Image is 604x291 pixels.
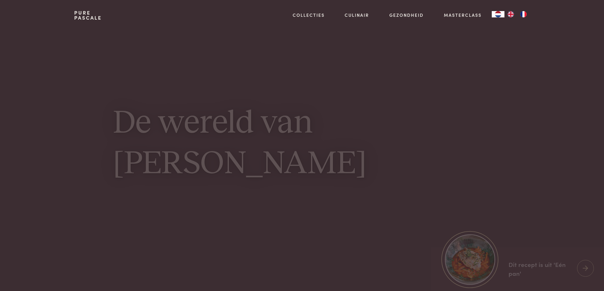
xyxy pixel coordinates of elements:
h1: De wereld van [PERSON_NAME] [113,104,491,185]
a: https://admin.purepascale.com/wp-content/uploads/2025/08/home_recept_link.jpg Dit recept is uit '... [431,247,604,290]
img: https://admin.purepascale.com/wp-content/uploads/2025/08/home_recept_link.jpg [445,234,495,285]
a: NL [492,11,504,17]
div: Dit recept is uit 'Eén pan' [509,260,572,278]
aside: Language selected: Nederlands [492,11,530,17]
a: Masterclass [444,12,482,18]
a: Gezondheid [389,12,424,18]
a: Culinair [345,12,369,18]
a: FR [517,11,530,17]
a: PurePascale [74,10,102,20]
div: Language [492,11,504,17]
a: EN [504,11,517,17]
ul: Language list [504,11,530,17]
a: Collecties [293,12,325,18]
